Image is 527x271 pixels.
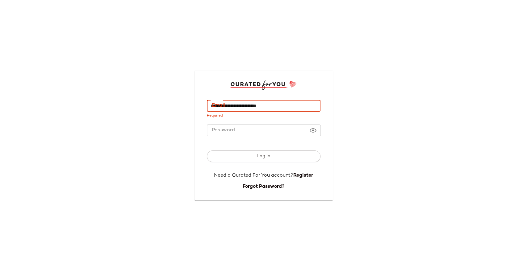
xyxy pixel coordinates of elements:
div: Required [207,114,320,118]
span: Need a Curated For You account? [214,173,293,178]
img: cfy_login_logo.DGdB1djN.svg [230,80,297,90]
span: Log In [257,154,270,159]
a: Forgot Password? [243,184,284,189]
button: Log In [207,150,320,162]
a: Register [293,173,313,178]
